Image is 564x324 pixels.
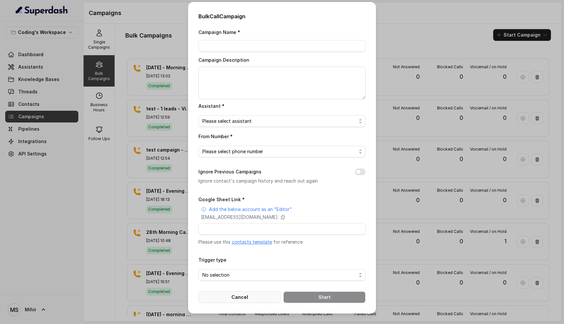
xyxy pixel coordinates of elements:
[283,291,366,303] button: Start
[198,57,249,63] label: Campaign Description
[198,197,245,202] label: Google Sheet Link *
[232,239,272,245] a: contacts template
[201,214,278,220] p: [EMAIL_ADDRESS][DOMAIN_NAME]
[198,291,281,303] button: Cancel
[198,239,366,245] p: Please use this for reference
[198,115,366,127] button: Please select assistant
[198,12,366,20] h2: Bulk Call Campaign
[198,269,366,281] button: No selection
[198,168,261,176] label: Ignore Previous Campaigns
[209,206,292,213] p: Add the below account as an "Editor"
[198,177,345,185] p: Ignore contact's campaign history and reach out again
[202,271,356,279] span: No selection
[202,148,356,155] span: Please select phone number
[198,103,225,109] label: Assistant *
[198,146,366,157] button: Please select phone number
[202,117,356,125] span: Please select assistant
[198,134,233,139] label: From Number *
[198,257,227,263] label: Trigger type
[198,29,240,35] label: Campaign Name *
